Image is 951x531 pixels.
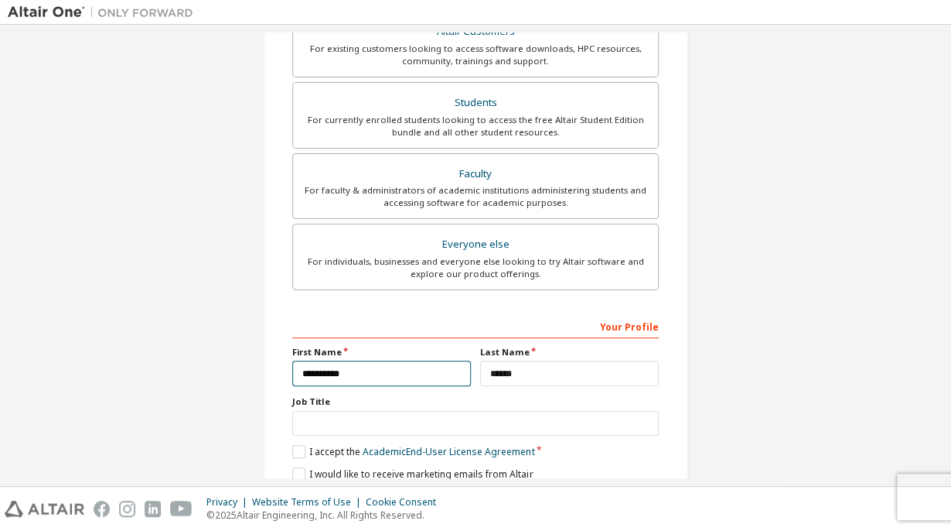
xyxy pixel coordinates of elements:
[302,184,649,209] div: For faculty & administrators of academic institutions administering students and accessing softwa...
[292,346,471,358] label: First Name
[302,92,649,114] div: Students
[302,163,649,185] div: Faculty
[206,509,445,522] p: © 2025 Altair Engineering, Inc. All Rights Reserved.
[206,496,252,509] div: Privacy
[292,313,659,338] div: Your Profile
[302,43,649,67] div: For existing customers looking to access software downloads, HPC resources, community, trainings ...
[292,445,534,458] label: I accept the
[366,496,445,509] div: Cookie Consent
[252,496,366,509] div: Website Terms of Use
[292,396,659,408] label: Job Title
[480,346,659,358] label: Last Name
[292,468,533,481] label: I would like to receive marketing emails from Altair
[302,234,649,255] div: Everyone else
[94,501,110,517] img: facebook.svg
[170,501,193,517] img: youtube.svg
[5,501,84,517] img: altair_logo.svg
[119,501,135,517] img: instagram.svg
[145,501,161,517] img: linkedin.svg
[302,114,649,139] div: For currently enrolled students looking to access the free Altair Student Edition bundle and all ...
[8,5,201,20] img: Altair One
[302,255,649,280] div: For individuals, businesses and everyone else looking to try Altair software and explore our prod...
[363,445,534,458] a: Academic End-User License Agreement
